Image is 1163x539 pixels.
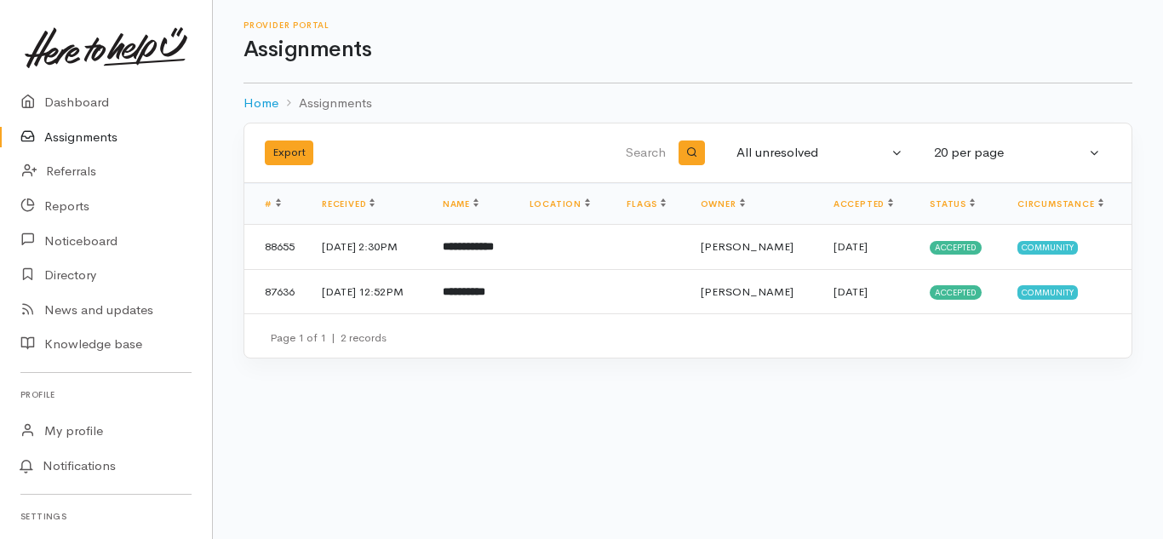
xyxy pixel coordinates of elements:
[930,241,982,255] span: Accepted
[243,83,1132,123] nav: breadcrumb
[308,269,429,313] td: [DATE] 12:52PM
[1017,285,1078,299] span: Community
[834,198,893,209] a: Accepted
[20,505,192,528] h6: Settings
[443,198,478,209] a: Name
[20,383,192,406] h6: Profile
[930,198,975,209] a: Status
[934,143,1086,163] div: 20 per page
[701,284,793,299] span: [PERSON_NAME]
[1017,198,1103,209] a: Circumstance
[243,94,278,113] a: Home
[1017,241,1078,255] span: Community
[244,269,308,313] td: 87636
[322,198,375,209] a: Received
[930,285,982,299] span: Accepted
[726,136,914,169] button: All unresolved
[243,20,1132,30] h6: Provider Portal
[530,198,590,209] a: Location
[331,330,335,345] span: |
[243,37,1132,62] h1: Assignments
[265,198,281,209] a: #
[924,136,1111,169] button: 20 per page
[736,143,888,163] div: All unresolved
[496,133,669,174] input: Search
[834,284,868,299] time: [DATE]
[627,198,666,209] a: Flags
[834,239,868,254] time: [DATE]
[265,140,313,165] button: Export
[308,225,429,270] td: [DATE] 2:30PM
[701,198,745,209] a: Owner
[244,225,308,270] td: 88655
[270,330,387,345] small: Page 1 of 1 2 records
[701,239,793,254] span: [PERSON_NAME]
[278,94,372,113] li: Assignments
